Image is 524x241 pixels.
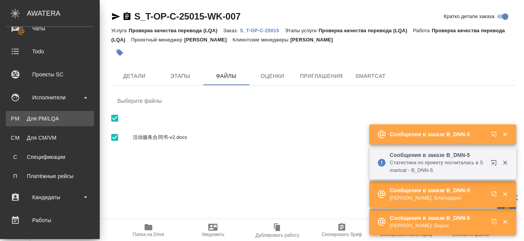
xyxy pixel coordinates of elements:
[10,172,90,180] div: Платёжные рейсы
[390,187,486,194] p: Сообщения в заказе B_DNN-5
[486,127,504,145] button: Открыть в новой вкладке
[6,111,94,126] a: PMДля PM/LQA
[486,214,504,233] button: Открыть в новой вкладке
[486,187,504,205] button: Открыть в новой вкладке
[254,71,291,81] span: Оценки
[10,153,90,161] div: Спецификации
[111,126,516,149] div: 活动服务合同书-v2.docx
[116,71,153,81] span: Детали
[255,233,299,238] span: Дублировать работу
[497,218,513,225] button: Закрыть
[300,71,343,81] span: Приглашения
[390,222,486,229] p: [PERSON_NAME]: Верно
[6,215,94,226] div: Работы
[6,23,94,34] div: Чаты
[6,92,94,103] div: Исполнители
[285,28,319,33] p: Этапы услуги
[413,28,432,33] p: Работа
[390,214,486,222] p: Сообщения в заказе B_DNN-5
[290,37,339,43] p: [PERSON_NAME]
[6,69,94,80] div: Проекты SC
[111,28,129,33] p: Услуга
[352,71,389,81] span: SmartCat
[321,232,362,237] span: Скопировать бриф
[497,159,513,166] button: Закрыть
[181,220,245,241] button: Уведомить
[10,115,90,122] div: Для PM/LQA
[318,28,413,33] p: Проверка качества перевода (LQA)
[184,37,232,43] p: [PERSON_NAME]
[240,27,285,33] a: S_T-OP-C-25015
[122,12,132,21] button: Скопировать ссылку
[2,211,98,230] a: Работы
[245,220,310,241] button: Дублировать работу
[116,220,181,241] button: Папка на Drive
[107,129,123,145] span: Выбрать все вложенные папки
[240,28,285,33] p: S_T-OP-C-25015
[6,191,94,203] div: Кандидаты
[444,13,494,20] span: Кратко детали заказа
[390,151,486,159] p: Сообщения в заказе B_DNN-5
[390,130,486,138] p: Сообщения в заказе B_DNN-5
[111,12,120,21] button: Скопировать ссылку для ЯМессенджера
[162,71,199,81] span: Этапы
[134,11,241,21] a: S_T-OP-C-25015-WK-007
[390,159,486,174] p: Cтатистика по проекту посчиталась в Smartcat - B_DNN-5
[310,220,374,241] button: Скопировать бриф
[201,232,224,237] span: Уведомить
[27,6,100,21] div: AWATERA
[6,130,94,145] a: CMДля CM/VM
[6,46,94,57] div: Todo
[6,168,94,184] a: ППлатёжные рейсы
[486,155,504,173] button: Открыть в новой вкладке
[497,191,513,198] button: Закрыть
[497,131,513,138] button: Закрыть
[208,71,245,81] span: Файлы
[111,44,128,61] button: Добавить тэг
[10,134,90,142] div: Для CM/VM
[111,92,516,110] div: Выберите файлы
[2,19,98,38] a: 12Чаты
[129,28,223,33] p: Проверка качества перевода (LQA)
[390,194,486,202] p: [PERSON_NAME]: Благодарю!
[232,37,290,43] p: Клиентские менеджеры
[133,232,164,237] span: Папка на Drive
[131,37,184,43] p: Проектный менеджер
[133,134,509,141] span: 活动服务合同书-v2.docx
[2,65,98,84] a: Проекты SC
[6,149,94,165] a: ССпецификации
[223,28,240,33] p: Заказ:
[2,42,98,61] a: Todo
